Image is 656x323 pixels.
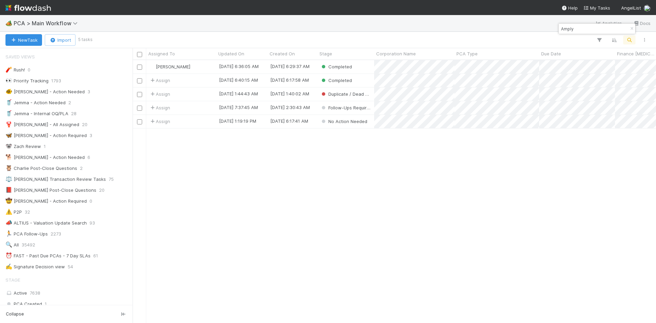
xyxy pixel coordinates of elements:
div: Jemma - Internal OQ/PLA [5,109,68,118]
span: 75 [109,175,114,184]
span: ⏰ [5,253,12,258]
span: 🤠 [5,198,12,204]
div: [DATE] 7:37:45 AM [219,104,258,111]
span: Updated On [218,50,244,57]
div: FAST - Past Due PCAs - 7 Day SLAs [5,252,91,260]
div: [DATE] 1:44:43 AM [219,90,258,97]
span: AngelList [621,5,641,11]
span: PCA > Main Workflow [14,20,81,27]
div: Jemma - Action Needed [5,98,66,107]
div: Charlie Post-Close Questions [5,164,77,173]
span: 🥤 [5,110,12,116]
span: Collapse [6,311,24,317]
span: 2273 [51,230,61,238]
span: 28 [71,109,77,118]
div: ALTIUS - Valuation Update Search [5,219,87,227]
span: 🏃 [5,231,12,237]
input: Toggle Row Selected [137,92,142,97]
div: [DATE] 6:36:05 AM [219,63,259,70]
a: Analytics [595,19,622,27]
span: PCA Created [5,300,42,308]
div: Help [561,4,578,11]
span: 54 [68,263,73,271]
input: Toggle Row Selected [137,119,142,124]
span: 📣 [5,220,12,226]
img: logo-inverted-e16ddd16eac7371096b0.svg [5,2,51,14]
span: ✍️ [5,264,12,269]
span: 61 [93,252,98,260]
span: Saved Views [5,50,35,64]
span: Assigned To [148,50,175,57]
div: P2P [5,208,22,216]
div: Signature Decision view [5,263,65,271]
input: Search... [560,25,628,33]
span: 🦉 [5,165,12,171]
div: [DATE] 6:17:41 AM [270,118,308,124]
input: Toggle Row Selected [137,78,142,83]
div: Active [5,289,131,297]
div: Rush! [5,66,25,74]
span: 2 [80,164,83,173]
span: Finance [MEDICAL_DATA] Due Date [617,50,656,57]
span: ⚠️ [5,209,12,215]
span: 👀 [5,78,12,83]
button: NewTask [5,34,42,46]
div: [DATE] 6:17:58 AM [270,77,309,83]
span: Completed [328,78,352,83]
span: Stage [319,50,332,57]
span: 2 [68,98,71,107]
div: [PERSON_NAME] Transaction Review Tasks [5,175,106,184]
div: [PERSON_NAME] - Action Required [5,197,87,205]
span: Follow-Ups Required [328,105,372,110]
span: 1793 [51,77,61,85]
img: avatar_d7f67417-030a-43ce-a3ce-a315a3ccfd08.png [149,64,155,69]
div: [PERSON_NAME] - Action Needed [5,153,85,162]
span: 🧨 [5,67,12,72]
span: 🦞 [5,121,12,127]
span: [PERSON_NAME] [156,64,190,69]
input: Toggle Row Selected [137,106,142,111]
div: [DATE] 1:19:19 PM [219,118,256,124]
input: Toggle Row Selected [137,65,142,70]
span: 32 [25,208,30,216]
img: avatar_1c2f0edd-858e-4812-ac14-2a8986687c67.png [644,5,651,12]
button: Import [45,34,76,46]
span: 0 [90,197,92,205]
div: [PERSON_NAME] - Action Required [5,131,87,140]
span: Assign [149,104,170,111]
span: 7638 [30,290,40,296]
span: 🐕 [5,154,12,160]
span: Assign [149,77,170,84]
div: Priority Tracking [5,77,49,85]
div: [DATE] 6:40:15 AM [219,77,258,83]
span: 3 [90,131,92,140]
span: Due Date [541,50,561,57]
span: 0 [28,66,30,74]
div: PCA Follow-Ups [5,230,48,238]
span: 20 [99,186,105,194]
div: [PERSON_NAME] - All Assigned [5,120,79,129]
span: 3 [87,88,90,96]
span: Completed [328,64,352,69]
span: 20 [82,120,87,129]
a: Docs [633,19,651,27]
span: Assign [149,91,170,97]
span: Stage [5,273,20,287]
span: ⚖️ [5,176,12,182]
span: 🥤 [5,99,12,105]
small: 5 tasks [78,37,93,43]
div: Zach Review [5,142,41,151]
span: Corporation Name [376,50,416,57]
div: [DATE] 1:40:02 AM [270,90,309,97]
span: 🐠 [5,89,12,94]
div: [PERSON_NAME] - Action Needed [5,88,85,96]
span: 🦋 [5,132,12,138]
span: 🏕️ [5,20,12,26]
div: [DATE] 2:30:43 AM [270,104,310,111]
span: No Action Needed [328,119,367,124]
span: Assign [149,118,170,125]
span: Created On [270,50,295,57]
span: 35492 [22,241,35,249]
input: Toggle All Rows Selected [137,52,142,57]
span: My Tasks [583,5,610,11]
